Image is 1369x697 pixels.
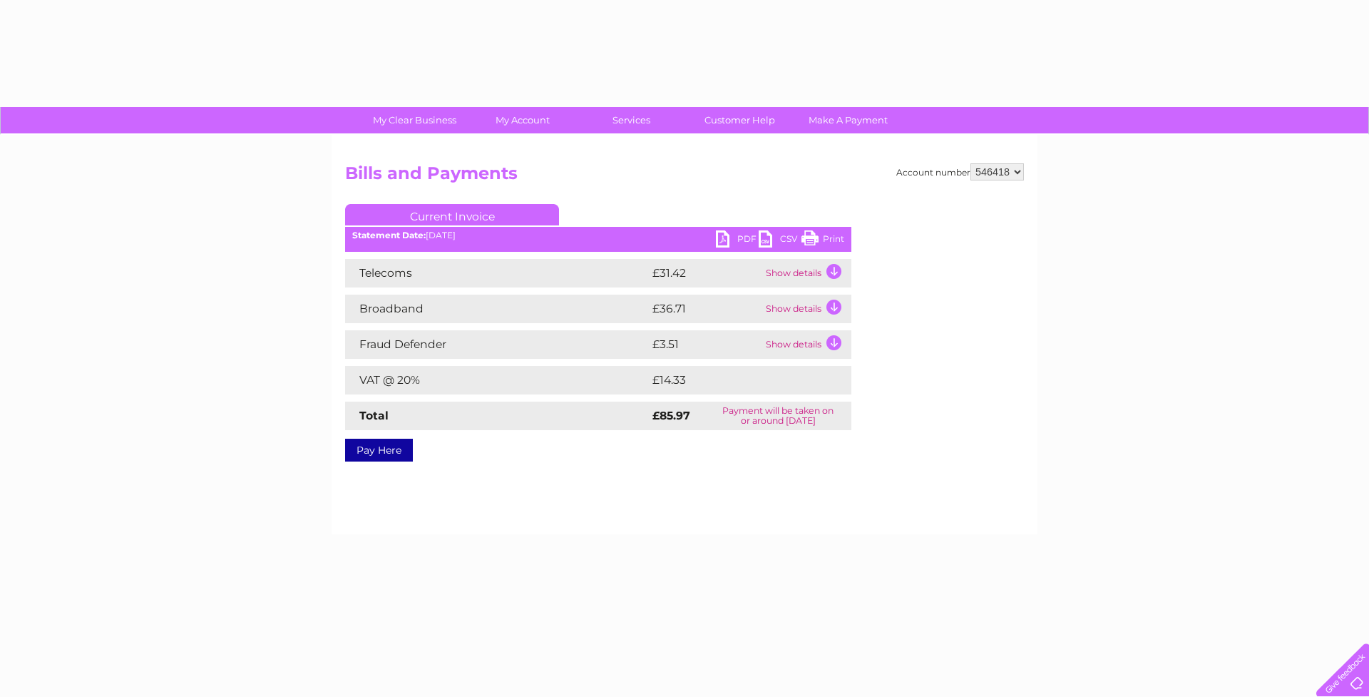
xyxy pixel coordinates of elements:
strong: Total [359,409,389,422]
td: Fraud Defender [345,330,649,359]
div: Account number [896,163,1024,180]
a: My Account [464,107,582,133]
h2: Bills and Payments [345,163,1024,190]
td: £31.42 [649,259,762,288]
td: Payment will be taken on or around [DATE] [704,402,851,430]
td: Telecoms [345,259,649,288]
a: Customer Help [681,107,799,133]
a: PDF [716,230,759,251]
strong: £85.97 [652,409,690,422]
td: Show details [762,259,851,288]
b: Statement Date: [352,230,426,240]
td: Broadband [345,295,649,323]
a: Print [801,230,844,251]
a: Current Invoice [345,204,559,225]
td: VAT @ 20% [345,366,649,395]
a: Make A Payment [789,107,907,133]
a: CSV [759,230,801,251]
td: £36.71 [649,295,762,323]
a: Pay Here [345,439,413,462]
td: £14.33 [649,366,821,395]
td: Show details [762,295,851,323]
a: My Clear Business [356,107,473,133]
div: [DATE] [345,230,851,240]
td: £3.51 [649,330,762,359]
td: Show details [762,330,851,359]
a: Services [573,107,690,133]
